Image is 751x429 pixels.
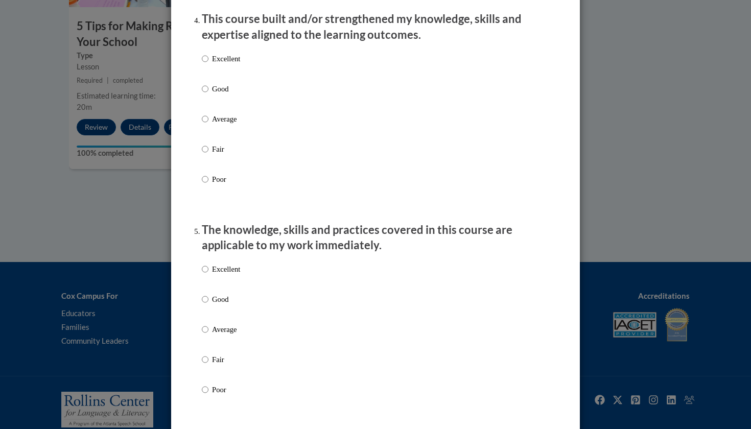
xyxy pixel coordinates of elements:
input: Fair [202,354,208,365]
input: Excellent [202,264,208,275]
input: Average [202,324,208,335]
p: Excellent [212,53,240,64]
p: Average [212,324,240,335]
p: Fair [212,144,240,155]
input: Good [202,83,208,94]
input: Poor [202,174,208,185]
input: Average [202,113,208,125]
p: Good [212,83,240,94]
p: Excellent [212,264,240,275]
p: Average [212,113,240,125]
p: Poor [212,384,240,395]
p: Good [212,294,240,305]
p: Poor [212,174,240,185]
input: Poor [202,384,208,395]
input: Good [202,294,208,305]
p: Fair [212,354,240,365]
p: This course built and/or strengthened my knowledge, skills and expertise aligned to the learning ... [202,11,549,43]
input: Fair [202,144,208,155]
input: Excellent [202,53,208,64]
p: The knowledge, skills and practices covered in this course are applicable to my work immediately. [202,222,549,254]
